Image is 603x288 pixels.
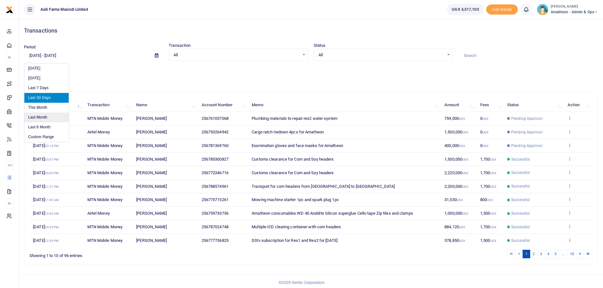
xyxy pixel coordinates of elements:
span: 1,700 [480,184,496,189]
th: Account Number: activate to sort column ascending [198,98,248,112]
span: Airtel Money [87,211,110,216]
a: profile-user [PERSON_NAME] Amatheon - Admin & Ops [537,4,598,15]
span: Asili Farms Masindi Limited [38,7,91,12]
span: 256753264942 [202,130,229,134]
span: Mowing machine starter 1pc and spark plug 1pc [252,197,339,202]
span: 0 [480,116,488,121]
li: [DATE] [24,64,69,73]
span: Successful [511,238,530,243]
span: 1,700 [480,224,496,229]
span: 378,850 [444,238,465,243]
span: [PERSON_NAME] [136,130,167,134]
span: 759,000 [444,116,465,121]
a: logo-small logo-large logo-large [6,7,13,12]
span: All [173,52,299,58]
span: 0 [480,130,488,134]
span: MTN Mobile Money [87,170,123,175]
a: 3 [537,250,545,258]
li: Last 30 Days [24,93,69,103]
span: [DATE] [33,157,59,162]
span: [DATE] [33,238,59,243]
th: Action: activate to sort column ascending [564,98,593,112]
th: Name: activate to sort column ascending [133,98,198,112]
input: select period [24,50,150,61]
span: Add money [486,4,518,15]
span: MTN Mobile Money [87,143,123,148]
span: MTN Mobile Money [87,238,123,243]
span: Transport for corn headers from [GEOGRAPHIC_DATA] to [GEOGRAPHIC_DATA] [252,184,395,189]
li: Last 7 Days [24,83,69,93]
span: MTN Mobile Money [87,116,123,121]
span: Successful [511,211,530,216]
input: Search [458,50,598,61]
span: 2,220,000 [444,170,468,175]
img: profile-user [537,4,548,15]
span: 800 [480,197,493,202]
span: [PERSON_NAME] [136,184,167,189]
span: 1,700 [480,170,496,175]
p: Download [24,69,598,75]
small: UGX [462,185,468,188]
span: 1,700 [480,157,496,162]
th: Memo: activate to sort column ascending [248,98,441,112]
small: 03:07 PM [45,158,59,161]
span: Airtel Money [87,130,110,134]
span: MTN Mobile Money [87,184,123,189]
span: 1,500,000 [444,157,468,162]
span: 256761057068 [202,116,229,121]
span: [PERSON_NAME] [136,170,167,175]
span: Amatheon - Admin & Ops [551,9,598,15]
li: Last Month [24,113,69,122]
th: Amount: activate to sort column ascending [441,98,477,112]
span: Successful [511,156,530,162]
span: Successful [511,183,530,189]
li: M [5,52,14,63]
span: 884,120 [444,224,465,229]
span: 1,500,000 [444,130,468,134]
li: Custom Range [24,132,69,142]
small: UGX [457,198,463,202]
small: UGX [459,144,465,148]
span: [PERSON_NAME] [136,143,167,148]
span: UGX 4,517,103 [452,6,479,13]
small: UGX [482,131,488,134]
span: MTN Mobile Money [87,224,123,229]
small: 03:06 PM [45,171,59,175]
a: UGX 4,517,103 [447,4,483,15]
a: Add money [486,7,518,11]
span: [DATE] [33,197,59,202]
li: Ac [5,160,14,170]
span: 256787024748 [202,224,229,229]
label: Status [314,42,326,49]
li: Last 6 Month [24,122,69,132]
small: [PERSON_NAME] [551,4,598,9]
span: [DATE] [33,224,59,229]
span: 256788574961 [202,184,229,189]
span: Successful [511,224,530,230]
span: Examination gloves and face masks for Amatheon [252,143,343,148]
small: UGX [462,171,468,175]
th: Fees: activate to sort column ascending [477,98,504,112]
span: [PERSON_NAME] [136,238,167,243]
small: 03:14 PM [45,144,59,148]
span: Pending Approval [511,143,543,149]
span: Customs clearance for Corn and Soy headers [252,157,334,162]
th: Status: activate to sort column ascending [504,98,564,112]
small: UGX [462,131,468,134]
span: 256759733736 [202,211,229,216]
span: Pending Approval [511,116,543,121]
small: 10:30 AM [45,212,59,215]
li: M [5,198,14,209]
span: 1,500 [480,238,496,243]
span: 400,000 [444,143,465,148]
img: logo-small [6,6,13,14]
span: [PERSON_NAME] [136,197,167,202]
span: All [318,52,444,58]
span: 256785300827 [202,157,229,162]
li: [DATE] [24,73,69,83]
small: UGX [459,225,465,229]
span: Amatheon consumables WD 40 Araldite Silicon superglue Cello tape Zip tiles and clamps [252,211,413,216]
small: 12:29 PM [45,239,59,242]
span: [PERSON_NAME] [136,157,167,162]
span: Successful [511,197,530,203]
